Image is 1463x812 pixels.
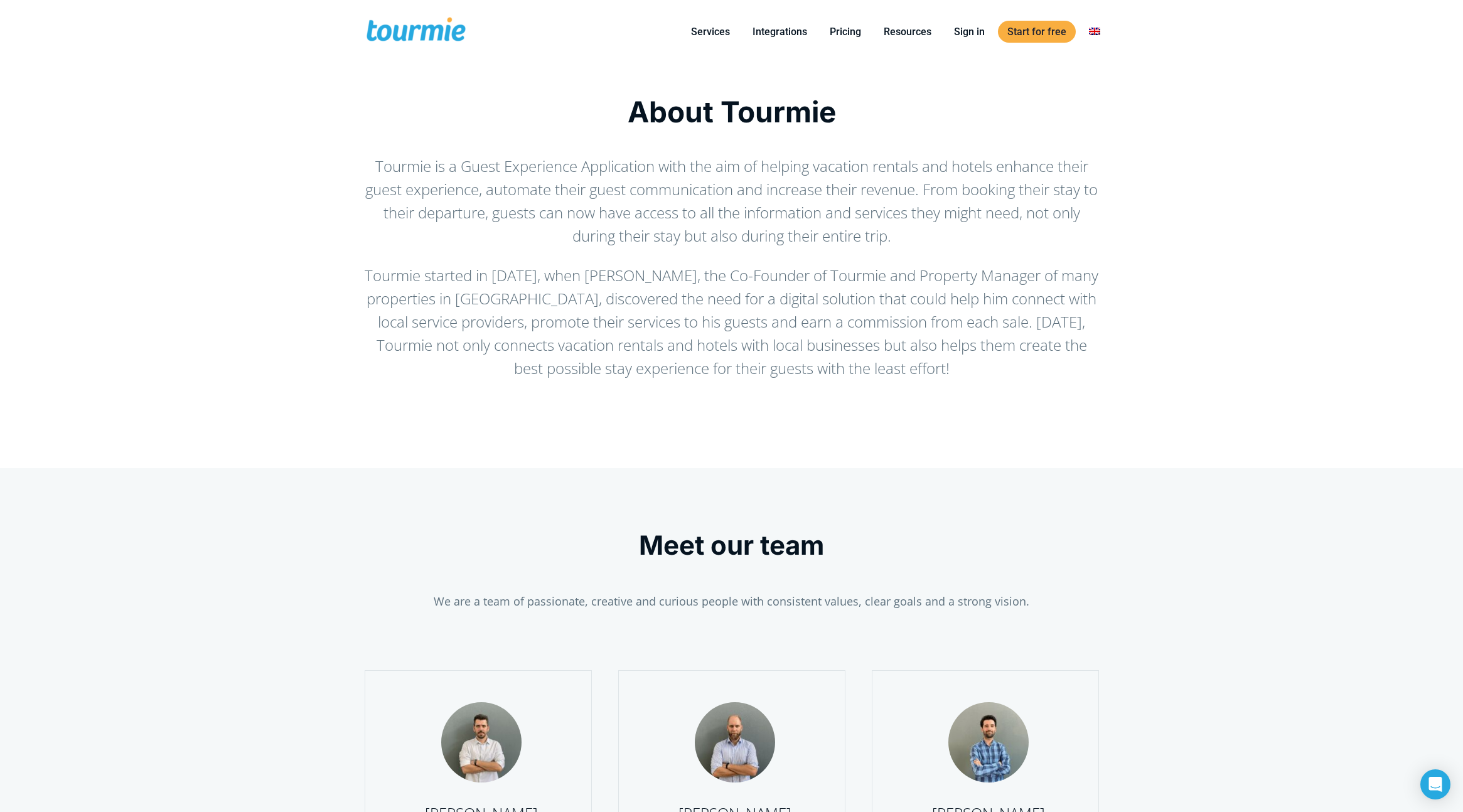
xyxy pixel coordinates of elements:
[682,24,739,40] a: Services
[945,24,994,40] a: Sign in
[365,154,1099,247] p: Tourmie is a Guest Experience Application with the aim of helping vacation rentals and hotels enh...
[365,264,1099,380] p: Tourmie started in [DATE], when [PERSON_NAME], the Co-Founder of Tourmie and Property Manager of ...
[743,24,817,40] a: Integrations
[365,593,1099,610] p: We are a team of passionate, creative and curious people with consistent values, clear goals and ...
[820,24,871,40] a: Pricing
[365,528,1099,562] div: Meet our team
[874,24,941,40] a: Resources
[1420,769,1450,799] div: Open Intercom Messenger
[365,95,1099,129] h1: About Tourmie
[998,21,1076,43] a: Start for free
